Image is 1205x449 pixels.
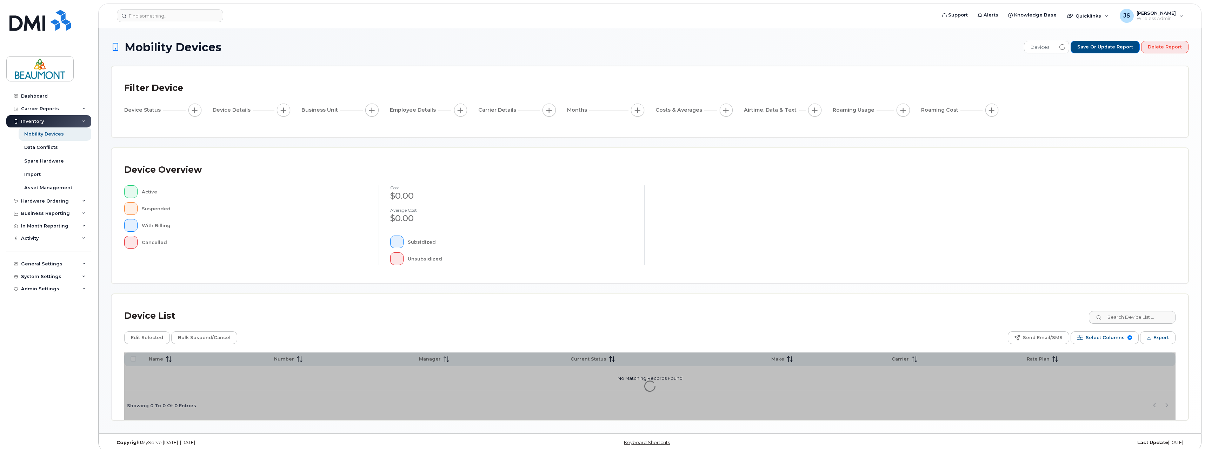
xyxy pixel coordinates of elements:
[124,79,183,97] div: Filter Device
[408,236,633,248] div: Subsidized
[408,252,633,265] div: Unsubsidized
[1071,41,1140,53] button: Save or Update Report
[1024,41,1056,54] span: Devices
[1023,332,1063,343] span: Send Email/SMS
[1137,440,1168,445] strong: Last Update
[833,106,877,114] span: Roaming Usage
[478,106,518,114] span: Carrier Details
[567,106,589,114] span: Months
[921,106,960,114] span: Roaming Cost
[1140,331,1176,344] button: Export
[171,331,237,344] button: Bulk Suspend/Cancel
[1089,311,1176,324] input: Search Device List ...
[116,440,142,445] strong: Copyright
[1008,331,1069,344] button: Send Email/SMS
[1153,332,1169,343] span: Export
[213,106,253,114] span: Device Details
[301,106,340,114] span: Business Unit
[1127,335,1132,340] span: 9
[390,185,633,190] h4: cost
[124,106,163,114] span: Device Status
[124,331,170,344] button: Edit Selected
[142,202,368,215] div: Suspended
[1077,44,1133,50] span: Save or Update Report
[124,307,175,325] div: Device List
[390,106,438,114] span: Employee Details
[125,41,221,53] span: Mobility Devices
[1148,44,1182,50] span: Delete Report
[1086,332,1125,343] span: Select Columns
[142,185,368,198] div: Active
[830,440,1189,445] div: [DATE]
[1141,41,1189,53] button: Delete Report
[390,190,633,202] div: $0.00
[655,106,704,114] span: Costs & Averages
[744,106,799,114] span: Airtime, Data & Text
[390,208,633,212] h4: Average cost
[178,332,231,343] span: Bulk Suspend/Cancel
[124,161,202,179] div: Device Overview
[131,332,163,343] span: Edit Selected
[111,440,470,445] div: MyServe [DATE]–[DATE]
[142,219,368,232] div: With Billing
[624,440,670,445] a: Keyboard Shortcuts
[390,212,633,224] div: $0.00
[1071,331,1139,344] button: Select Columns 9
[142,236,368,249] div: Cancelled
